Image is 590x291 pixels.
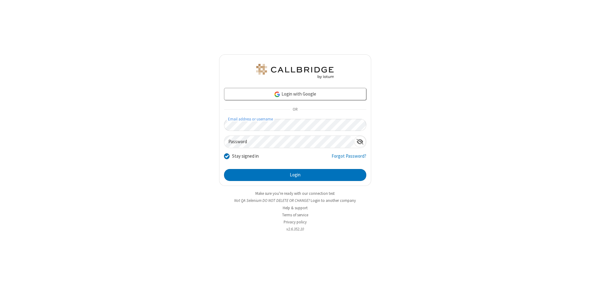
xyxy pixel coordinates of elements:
span: OR [290,105,300,114]
li: Not QA Selenium DO NOT DELETE OR CHANGE? [219,198,371,203]
li: v2.6.352.10 [219,226,371,232]
label: Stay signed in [232,153,259,160]
button: Login to another company [311,198,356,203]
input: Password [224,136,354,148]
div: Show password [354,136,366,147]
a: Privacy policy [284,219,307,225]
img: QA Selenium DO NOT DELETE OR CHANGE [255,64,335,79]
a: Make sure you're ready with our connection test [255,191,335,196]
button: Login [224,169,366,181]
iframe: Chat [575,275,585,287]
a: Terms of service [282,212,308,218]
a: Forgot Password? [332,153,366,164]
input: Email address or username [224,119,366,131]
img: google-icon.png [274,91,281,98]
a: Help & support [283,205,308,210]
a: Login with Google [224,88,366,100]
